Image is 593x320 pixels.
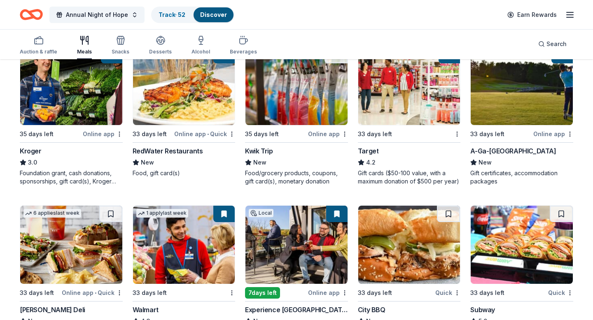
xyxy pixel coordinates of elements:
[28,158,37,167] span: 3.0
[470,46,573,186] a: Image for A-Ga-Ming Golf ResortLocal33 days leftOnline appA-Ga-[GEOGRAPHIC_DATA]NewGift certifica...
[245,146,273,156] div: Kwik Trip
[471,206,573,284] img: Image for Subway
[366,158,376,167] span: 4.2
[308,129,348,139] div: Online app
[49,7,145,23] button: Annual Night of Hope
[470,129,504,139] div: 33 days left
[133,146,203,156] div: RedWater Restaurants
[20,49,57,55] div: Auction & raffle
[133,47,235,125] img: Image for RedWater Restaurants
[471,47,573,125] img: Image for A-Ga-Ming Golf Resort
[245,129,279,139] div: 35 days left
[479,158,492,167] span: New
[20,5,43,24] a: Home
[358,146,379,156] div: Target
[230,32,257,59] button: Beverages
[200,11,227,18] a: Discover
[245,287,280,299] div: 7 days left
[532,36,573,52] button: Search
[308,288,348,298] div: Online app
[249,209,273,217] div: Local
[191,32,210,59] button: Alcohol
[20,32,57,59] button: Auction & raffle
[253,158,266,167] span: New
[20,46,123,186] a: Image for Kroger1 applylast week35 days leftOnline appKroger3.0Foundation grant, cash donations, ...
[20,288,54,298] div: 33 days left
[207,131,209,137] span: •
[358,206,460,284] img: Image for City BBQ
[136,209,188,218] div: 1 apply last week
[245,169,348,186] div: Food/grocery products, coupons, gift card(s), monetary donation
[245,305,348,315] div: Experience [GEOGRAPHIC_DATA]
[23,209,81,218] div: 6 applies last week
[112,49,129,55] div: Snacks
[133,206,235,284] img: Image for Walmart
[470,146,556,156] div: A-Ga-[GEOGRAPHIC_DATA]
[77,49,92,55] div: Meals
[151,7,234,23] button: Track· 52Discover
[149,32,172,59] button: Desserts
[174,129,235,139] div: Online app Quick
[358,305,385,315] div: City BBQ
[358,288,392,298] div: 33 days left
[358,47,460,125] img: Image for Target
[159,11,185,18] a: Track· 52
[149,49,172,55] div: Desserts
[546,39,567,49] span: Search
[20,169,123,186] div: Foundation grant, cash donations, sponsorships, gift card(s), Kroger products
[470,305,495,315] div: Subway
[245,47,348,125] img: Image for Kwik Trip
[133,288,167,298] div: 33 days left
[95,290,96,296] span: •
[533,129,573,139] div: Online app
[20,146,42,156] div: Kroger
[245,206,348,284] img: Image for Experience Grand Rapids
[112,32,129,59] button: Snacks
[141,158,154,167] span: New
[20,129,54,139] div: 35 days left
[191,49,210,55] div: Alcohol
[133,46,236,177] a: Image for RedWater RestaurantsLocal33 days leftOnline app•QuickRedWater RestaurantsNewFood, gift ...
[230,49,257,55] div: Beverages
[470,169,573,186] div: Gift certificates, accommodation packages
[83,129,123,139] div: Online app
[358,46,461,186] a: Image for Target2 applieslast week33 days leftTarget4.2Gift cards ($50-100 value, with a maximum ...
[358,169,461,186] div: Gift cards ($50-100 value, with a maximum donation of $500 per year)
[470,288,504,298] div: 33 days left
[548,288,573,298] div: Quick
[20,305,85,315] div: [PERSON_NAME] Deli
[133,129,167,139] div: 33 days left
[502,7,562,22] a: Earn Rewards
[66,10,128,20] span: Annual Night of Hope
[245,46,348,186] a: Image for Kwik Trip35 days leftOnline appKwik TripNewFood/grocery products, coupons, gift card(s)...
[358,129,392,139] div: 33 days left
[435,288,460,298] div: Quick
[77,32,92,59] button: Meals
[133,169,236,177] div: Food, gift card(s)
[62,288,123,298] div: Online app Quick
[133,305,159,315] div: Walmart
[20,206,122,284] img: Image for McAlister's Deli
[20,47,122,125] img: Image for Kroger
